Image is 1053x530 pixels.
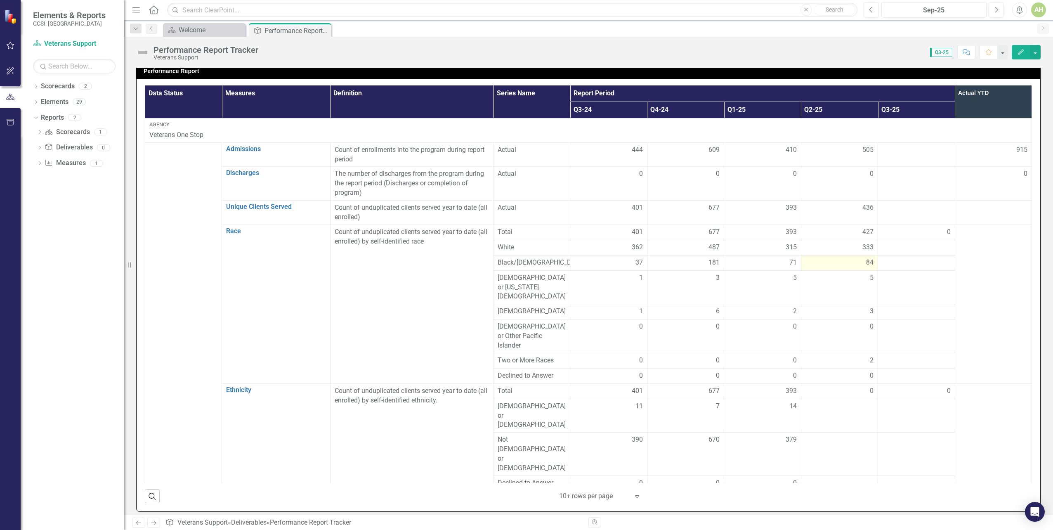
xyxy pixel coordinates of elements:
[335,203,489,222] p: Count of unduplicated clients served year to date (all enrolled)
[90,160,103,167] div: 1
[724,476,801,491] td: Double-Click to Edit
[33,39,116,49] a: Veterans Support
[870,386,874,396] span: 0
[647,142,724,167] td: Double-Click to Edit
[716,371,720,381] span: 0
[716,169,720,179] span: 0
[878,319,955,353] td: Double-Click to Edit
[498,145,566,155] span: Actual
[226,386,326,394] a: Ethnicity
[570,399,647,433] td: Double-Click to Edit
[498,402,566,430] span: [DEMOGRAPHIC_DATA] or [DEMOGRAPHIC_DATA]
[716,273,720,283] span: 3
[639,307,643,316] span: 1
[1031,2,1046,17] div: AH
[801,476,878,491] td: Double-Click to Edit
[947,227,951,237] span: 0
[708,227,720,237] span: 677
[647,399,724,433] td: Double-Click to Edit
[708,145,720,155] span: 609
[498,169,566,179] span: Actual
[635,258,643,267] span: 37
[570,353,647,368] td: Double-Click to Edit
[724,255,801,270] td: Double-Click to Edit
[632,145,643,155] span: 444
[801,270,878,304] td: Double-Click to Edit
[498,227,566,237] span: Total
[647,353,724,368] td: Double-Click to Edit
[79,83,92,90] div: 2
[647,255,724,270] td: Double-Click to Edit
[97,144,110,151] div: 0
[73,99,86,106] div: 29
[793,478,797,488] span: 0
[335,386,489,405] p: Count of unduplicated clients served year to date (all enrolled) by self-identified ethnicity.
[801,368,878,383] td: Double-Click to Edit
[498,243,566,252] span: White
[226,203,326,211] a: Unique Clients Served
[639,273,643,283] span: 1
[881,2,987,17] button: Sep-25
[862,227,874,237] span: 427
[878,476,955,491] td: Double-Click to Edit
[870,322,874,331] span: 0
[647,304,724,319] td: Double-Click to Edit
[635,402,643,411] span: 11
[498,386,566,396] span: Total
[724,167,801,201] td: Double-Click to Edit
[167,3,857,17] input: Search ClearPoint...
[570,319,647,353] td: Double-Click to Edit
[724,304,801,319] td: Double-Click to Edit
[878,167,955,201] td: Double-Click to Edit
[647,476,724,491] td: Double-Click to Edit
[870,169,874,179] span: 0
[801,240,878,255] td: Double-Click to Edit
[724,433,801,476] td: Double-Click to Edit
[884,5,984,15] div: Sep-25
[716,402,720,411] span: 7
[878,368,955,383] td: Double-Click to Edit
[862,145,874,155] span: 505
[165,518,582,528] div: » »
[826,6,843,13] span: Search
[716,322,720,331] span: 0
[878,240,955,255] td: Double-Click to Edit
[149,121,1027,128] div: Agency
[165,25,243,35] a: Welcome
[222,167,330,201] td: Double-Click to Edit Right Click for Context Menu
[94,128,107,135] div: 1
[222,383,330,491] td: Double-Click to Edit Right Click for Context Menu
[878,142,955,167] td: Double-Click to Edit
[724,353,801,368] td: Double-Click to Edit
[793,273,797,283] span: 5
[793,169,797,179] span: 0
[793,371,797,381] span: 0
[708,386,720,396] span: 677
[144,68,1036,74] h3: Performance Report
[708,243,720,252] span: 487
[639,356,643,365] span: 0
[498,273,566,302] span: [DEMOGRAPHIC_DATA] or [US_STATE][DEMOGRAPHIC_DATA]
[801,255,878,270] td: Double-Click to Edit
[4,9,19,24] img: ClearPoint Strategy
[793,307,797,316] span: 2
[45,143,92,152] a: Deliverables
[878,399,955,433] td: Double-Click to Edit
[647,200,724,225] td: Double-Click to Edit
[570,240,647,255] td: Double-Click to Edit
[41,113,64,123] a: Reports
[153,54,258,61] div: Veterans Support
[878,255,955,270] td: Double-Click to Edit
[647,319,724,353] td: Double-Click to Edit
[570,368,647,383] td: Double-Click to Edit
[716,478,720,488] span: 0
[222,225,330,383] td: Double-Click to Edit Right Click for Context Menu
[639,322,643,331] span: 0
[639,478,643,488] span: 0
[647,368,724,383] td: Double-Click to Edit
[801,399,878,433] td: Double-Click to Edit
[632,243,643,252] span: 362
[632,227,643,237] span: 401
[149,130,1027,140] p: Veterans One Stop
[870,371,874,381] span: 0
